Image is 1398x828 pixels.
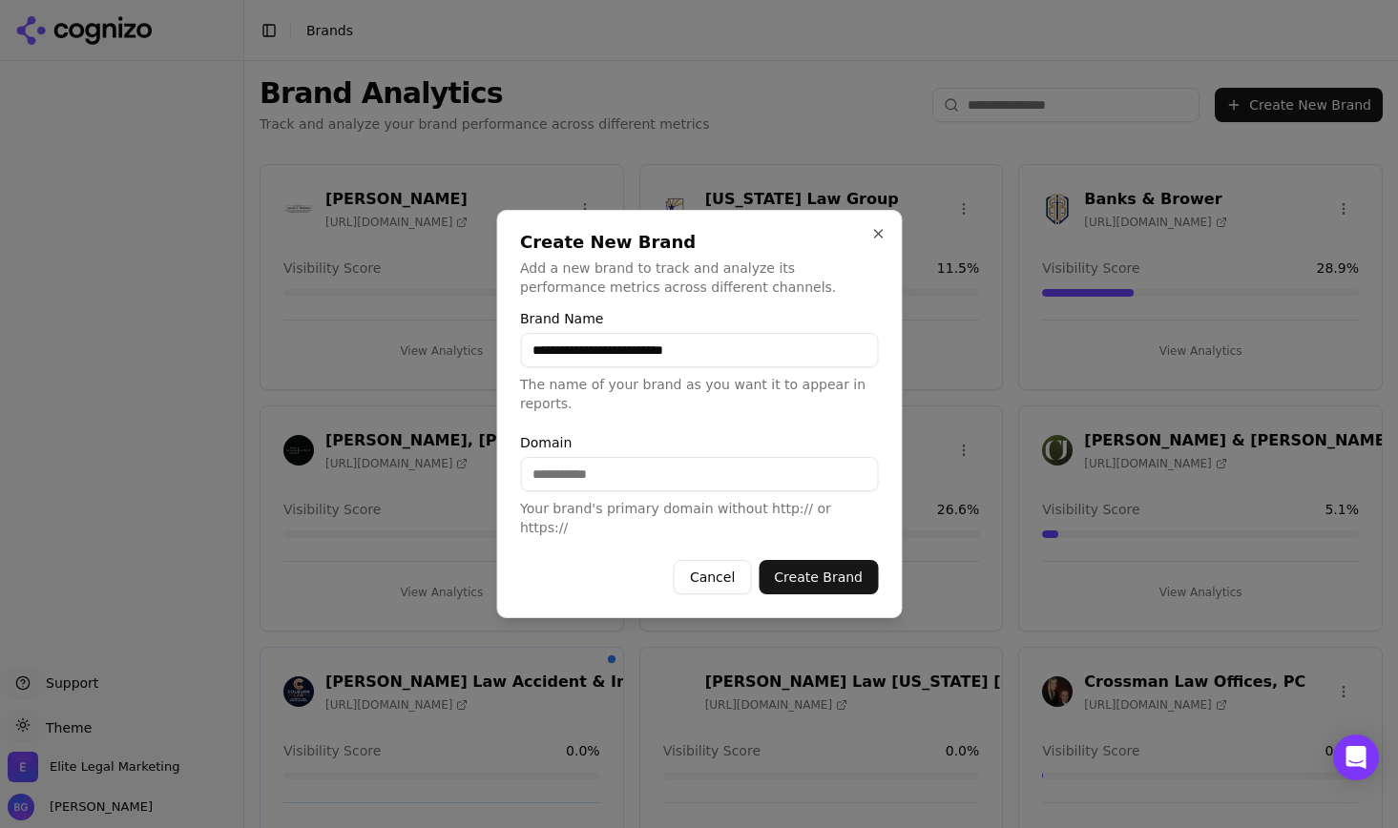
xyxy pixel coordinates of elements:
[520,375,878,413] p: The name of your brand as you want it to appear in reports.
[520,499,878,537] p: Your brand's primary domain without http:// or https://
[759,560,878,594] button: Create Brand
[520,312,878,325] label: Brand Name
[520,436,878,449] label: Domain
[520,259,878,297] p: Add a new brand to track and analyze its performance metrics across different channels.
[674,560,751,594] button: Cancel
[520,234,878,251] h2: Create New Brand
